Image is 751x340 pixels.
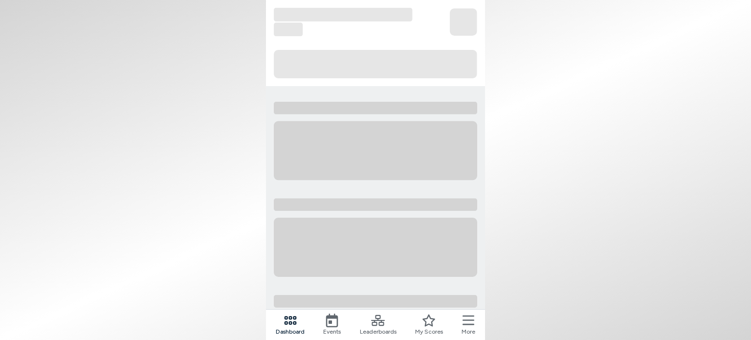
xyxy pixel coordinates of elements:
[360,327,397,336] span: Leaderboards
[415,327,443,336] span: My Scores
[276,314,305,336] a: Dashboard
[323,327,341,336] span: Events
[276,327,305,336] span: Dashboard
[462,327,475,336] span: More
[360,314,397,336] a: Leaderboards
[323,314,341,336] a: Events
[415,314,443,336] a: My Scores
[462,314,475,336] button: More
